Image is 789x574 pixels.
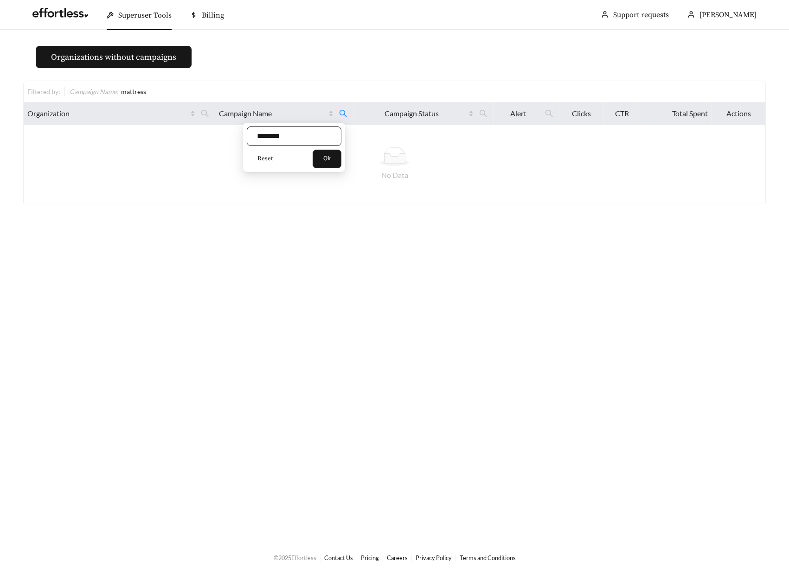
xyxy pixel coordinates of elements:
th: CTR [604,102,640,125]
span: Ok [323,154,331,164]
span: Campaign Name : [70,88,118,95]
span: search [545,109,553,118]
div: No Data [31,170,758,181]
span: © 2025 Effortless [274,554,316,561]
span: Reset [257,154,273,164]
a: Contact Us [324,554,353,561]
button: Reset [247,150,283,168]
th: Actions [712,102,766,125]
th: Total Spent [640,102,712,125]
a: Pricing [361,554,379,561]
button: Ok [313,150,341,168]
span: Organization [27,108,188,119]
button: Organizations without campaigns [36,46,192,68]
span: Superuser Tools [118,11,172,20]
span: search [541,106,557,121]
div: Filtered by: [27,87,64,96]
span: search [475,106,491,121]
a: Careers [387,554,408,561]
span: Campaign Name [219,108,327,119]
span: [PERSON_NAME] [699,10,757,19]
a: Terms and Conditions [460,554,516,561]
span: Alert [497,108,539,119]
a: Privacy Policy [416,554,452,561]
span: search [339,109,347,118]
span: mattress [121,88,146,95]
th: Clicks [559,102,604,125]
span: search [201,109,209,118]
span: Organizations without campaigns [51,51,176,63]
span: search [479,109,488,118]
span: search [197,106,213,121]
span: search [335,106,351,121]
span: Campaign Status [357,108,467,119]
span: Billing [202,11,224,20]
a: Support requests [613,10,669,19]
